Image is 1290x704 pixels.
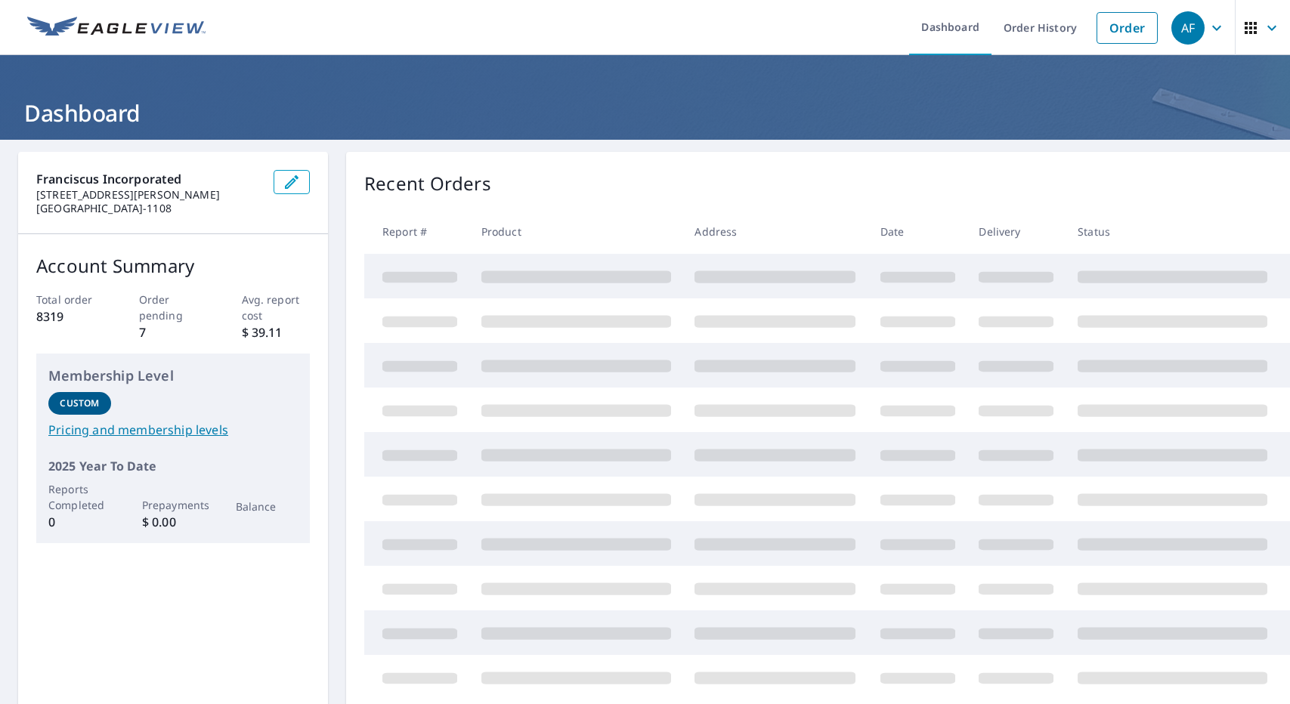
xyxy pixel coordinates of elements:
a: Pricing and membership levels [48,421,298,439]
p: 7 [139,323,208,341]
th: Report # [364,209,469,254]
img: EV Logo [27,17,206,39]
th: Date [868,209,967,254]
h1: Dashboard [18,97,1272,128]
p: 8319 [36,307,105,326]
p: Total order [36,292,105,307]
p: Reports Completed [48,481,111,513]
p: $ 0.00 [142,513,205,531]
p: Account Summary [36,252,310,279]
th: Address [682,209,868,254]
p: Balance [236,499,299,514]
th: Status [1066,209,1279,254]
p: $ 39.11 [242,323,311,341]
div: AF [1171,11,1205,45]
th: Delivery [967,209,1066,254]
p: Recent Orders [364,170,491,197]
p: Avg. report cost [242,292,311,323]
a: Order [1097,12,1158,44]
p: Order pending [139,292,208,323]
p: 2025 Year To Date [48,457,298,475]
p: Membership Level [48,366,298,386]
p: Franciscus Incorporated [36,170,261,188]
p: Custom [60,397,99,410]
th: Product [469,209,683,254]
p: [GEOGRAPHIC_DATA]-1108 [36,202,261,215]
p: 0 [48,513,111,531]
p: Prepayments [142,497,205,513]
p: [STREET_ADDRESS][PERSON_NAME] [36,188,261,202]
